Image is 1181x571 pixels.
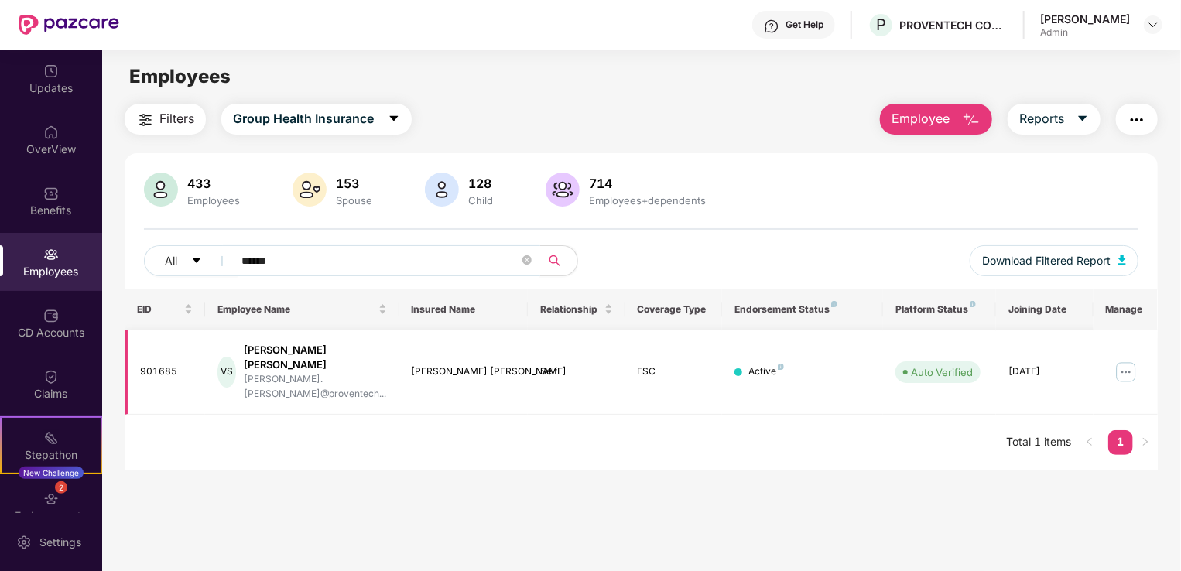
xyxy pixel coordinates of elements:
[140,364,193,379] div: 901685
[1008,104,1101,135] button: Reportscaret-down
[333,176,375,191] div: 153
[539,245,578,276] button: search
[333,194,375,207] div: Spouse
[1133,430,1158,455] button: right
[165,252,177,269] span: All
[19,467,84,479] div: New Challenge
[1118,255,1126,265] img: svg+xml;base64,PHN2ZyB4bWxucz0iaHR0cDovL3d3dy53My5vcmcvMjAwMC9zdmciIHhtbG5zOnhsaW5rPSJodHRwOi8vd3...
[962,111,981,129] img: svg+xml;base64,PHN2ZyB4bWxucz0iaHR0cDovL3d3dy53My5vcmcvMjAwMC9zdmciIHhtbG5zOnhsaW5rPSJodHRwOi8vd3...
[19,15,119,35] img: New Pazcare Logo
[43,369,59,385] img: svg+xml;base64,PHN2ZyBpZD0iQ2xhaW0iIHhtbG5zPSJodHRwOi8vd3d3LnczLm9yZy8yMDAwL3N2ZyIgd2lkdGg9IjIwIi...
[1147,19,1159,31] img: svg+xml;base64,PHN2ZyBpZD0iRHJvcGRvd24tMzJ4MzIiIHhtbG5zPSJodHRwOi8vd3d3LnczLm9yZy8yMDAwL3N2ZyIgd2...
[136,111,155,129] img: svg+xml;base64,PHN2ZyB4bWxucz0iaHR0cDovL3d3dy53My5vcmcvMjAwMC9zdmciIHdpZHRoPSIyNCIgaGVpZ2h0PSIyNC...
[43,430,59,446] img: svg+xml;base64,PHN2ZyB4bWxucz0iaHR0cDovL3d3dy53My5vcmcvMjAwMC9zdmciIHdpZHRoPSIyMSIgaGVpZ2h0PSIyMC...
[895,303,984,316] div: Platform Status
[892,109,950,128] span: Employee
[586,194,709,207] div: Employees+dependents
[244,372,387,402] div: [PERSON_NAME].[PERSON_NAME]@proventech...
[876,15,886,34] span: P
[539,255,570,267] span: search
[1077,430,1102,455] li: Previous Page
[748,364,784,379] div: Active
[1077,430,1102,455] button: left
[1085,437,1094,446] span: left
[1114,360,1138,385] img: manageButton
[522,255,532,265] span: close-circle
[43,491,59,507] img: svg+xml;base64,PHN2ZyBpZD0iRW5kb3JzZW1lbnRzIiB4bWxucz0iaHR0cDovL3d3dy53My5vcmcvMjAwMC9zdmciIHdpZH...
[982,252,1111,269] span: Download Filtered Report
[233,109,374,128] span: Group Health Insurance
[786,19,823,31] div: Get Help
[43,186,59,201] img: svg+xml;base64,PHN2ZyBpZD0iQmVuZWZpdHMiIHhtbG5zPSJodHRwOi8vd3d3LnczLm9yZy8yMDAwL3N2ZyIgd2lkdGg9Ij...
[1133,430,1158,455] li: Next Page
[1108,430,1133,455] li: 1
[970,245,1138,276] button: Download Filtered Report
[540,303,601,316] span: Relationship
[911,364,973,380] div: Auto Verified
[586,176,709,191] div: 714
[221,104,412,135] button: Group Health Insurancecaret-down
[412,364,516,379] div: [PERSON_NAME] [PERSON_NAME]
[540,364,612,379] div: Self
[144,245,238,276] button: Allcaret-down
[137,303,181,316] span: EID
[399,289,529,330] th: Insured Name
[1128,111,1146,129] img: svg+xml;base64,PHN2ZyB4bWxucz0iaHR0cDovL3d3dy53My5vcmcvMjAwMC9zdmciIHdpZHRoPSIyNCIgaGVpZ2h0PSIyNC...
[205,289,399,330] th: Employee Name
[43,247,59,262] img: svg+xml;base64,PHN2ZyBpZD0iRW1wbG95ZWVzIiB4bWxucz0iaHR0cDovL3d3dy53My5vcmcvMjAwMC9zdmciIHdpZHRoPS...
[144,173,178,207] img: svg+xml;base64,PHN2ZyB4bWxucz0iaHR0cDovL3d3dy53My5vcmcvMjAwMC9zdmciIHhtbG5zOnhsaW5rPSJodHRwOi8vd3...
[159,109,194,128] span: Filters
[465,176,496,191] div: 128
[16,535,32,550] img: svg+xml;base64,PHN2ZyBpZD0iU2V0dGluZy0yMHgyMCIgeG1sbnM9Imh0dHA6Ly93d3cudzMub3JnLzIwMDAvc3ZnIiB3aW...
[35,535,86,550] div: Settings
[184,194,243,207] div: Employees
[1077,112,1089,126] span: caret-down
[778,364,784,370] img: svg+xml;base64,PHN2ZyB4bWxucz0iaHR0cDovL3d3dy53My5vcmcvMjAwMC9zdmciIHdpZHRoPSI4IiBoZWlnaHQ9IjgiIH...
[217,357,235,388] div: VS
[1141,437,1150,446] span: right
[546,173,580,207] img: svg+xml;base64,PHN2ZyB4bWxucz0iaHR0cDovL3d3dy53My5vcmcvMjAwMC9zdmciIHhtbG5zOnhsaW5rPSJodHRwOi8vd3...
[125,289,205,330] th: EID
[528,289,625,330] th: Relationship
[1108,430,1133,453] a: 1
[764,19,779,34] img: svg+xml;base64,PHN2ZyBpZD0iSGVscC0zMngzMiIgeG1sbnM9Imh0dHA6Ly93d3cudzMub3JnLzIwMDAvc3ZnIiB3aWR0aD...
[55,481,67,494] div: 2
[1019,109,1064,128] span: Reports
[191,255,202,268] span: caret-down
[43,125,59,140] img: svg+xml;base64,PHN2ZyBpZD0iSG9tZSIgeG1sbnM9Imh0dHA6Ly93d3cudzMub3JnLzIwMDAvc3ZnIiB3aWR0aD0iMjAiIG...
[996,289,1093,330] th: Joining Date
[880,104,992,135] button: Employee
[425,173,459,207] img: svg+xml;base64,PHN2ZyB4bWxucz0iaHR0cDovL3d3dy53My5vcmcvMjAwMC9zdmciIHhtbG5zOnhsaW5rPSJodHRwOi8vd3...
[217,303,375,316] span: Employee Name
[465,194,496,207] div: Child
[125,104,206,135] button: Filters
[1006,430,1071,455] li: Total 1 items
[899,18,1008,32] div: PROVENTECH CONSULTING PRIVATE LIMITED
[831,301,837,307] img: svg+xml;base64,PHN2ZyB4bWxucz0iaHR0cDovL3d3dy53My5vcmcvMjAwMC9zdmciIHdpZHRoPSI4IiBoZWlnaHQ9IjgiIH...
[43,308,59,323] img: svg+xml;base64,PHN2ZyBpZD0iQ0RfQWNjb3VudHMiIGRhdGEtbmFtZT0iQ0QgQWNjb3VudHMiIHhtbG5zPSJodHRwOi8vd3...
[522,254,532,268] span: close-circle
[1040,12,1130,26] div: [PERSON_NAME]
[638,364,710,379] div: ESC
[184,176,243,191] div: 433
[1094,289,1158,330] th: Manage
[734,303,871,316] div: Endorsement Status
[625,289,722,330] th: Coverage Type
[43,63,59,79] img: svg+xml;base64,PHN2ZyBpZD0iVXBkYXRlZCIgeG1sbnM9Imh0dHA6Ly93d3cudzMub3JnLzIwMDAvc3ZnIiB3aWR0aD0iMj...
[1040,26,1130,39] div: Admin
[293,173,327,207] img: svg+xml;base64,PHN2ZyB4bWxucz0iaHR0cDovL3d3dy53My5vcmcvMjAwMC9zdmciIHhtbG5zOnhsaW5rPSJodHRwOi8vd3...
[970,301,976,307] img: svg+xml;base64,PHN2ZyB4bWxucz0iaHR0cDovL3d3dy53My5vcmcvMjAwMC9zdmciIHdpZHRoPSI4IiBoZWlnaHQ9IjgiIH...
[1008,364,1080,379] div: [DATE]
[129,65,231,87] span: Employees
[2,447,101,463] div: Stepathon
[388,112,400,126] span: caret-down
[244,343,387,372] div: [PERSON_NAME] [PERSON_NAME]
